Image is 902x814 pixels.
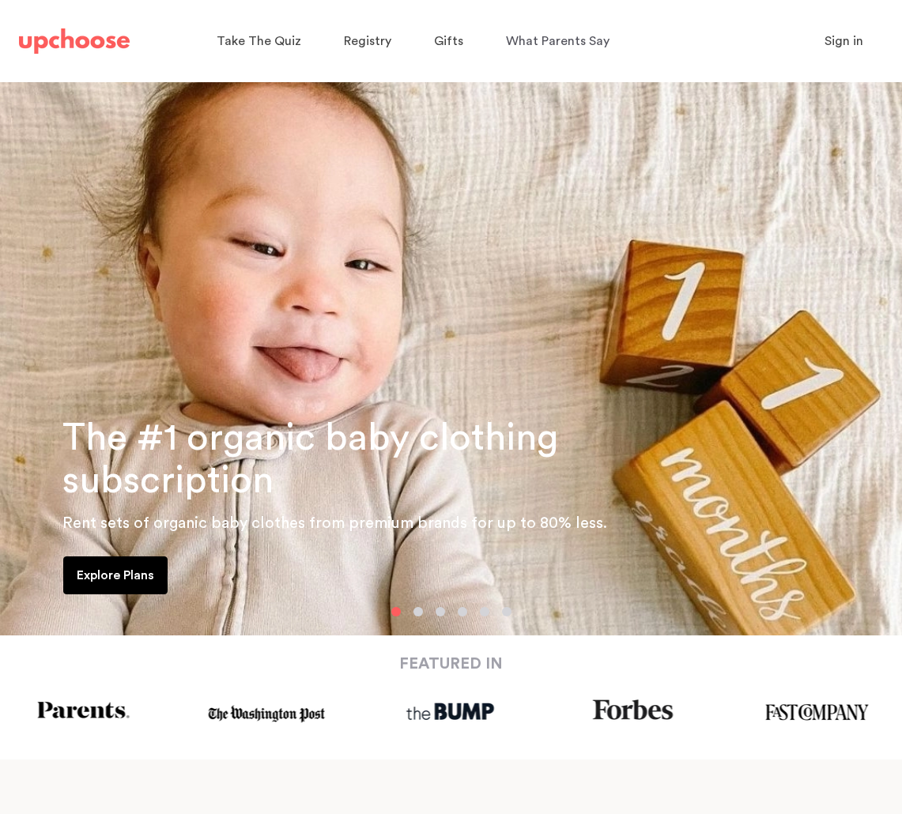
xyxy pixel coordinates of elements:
[62,419,558,499] span: The #1 organic baby clothing subscription
[805,25,883,57] button: Sign in
[217,26,306,57] a: Take The Quiz
[217,35,301,47] span: Take The Quiz
[506,35,610,47] span: What Parents Say
[19,28,130,54] img: UpChoose
[19,25,130,58] a: UpChoose
[434,35,463,47] span: Gifts
[63,556,168,594] a: Explore Plans
[399,656,503,672] strong: FEATURED IN
[77,566,154,585] p: Explore Plans
[62,511,883,536] p: Rent sets of organic baby clothes from premium brands for up to 80% less.
[344,35,391,47] span: Registry
[506,26,614,57] a: What Parents Say
[344,26,396,57] a: Registry
[825,35,863,47] span: Sign in
[434,26,468,57] a: Gifts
